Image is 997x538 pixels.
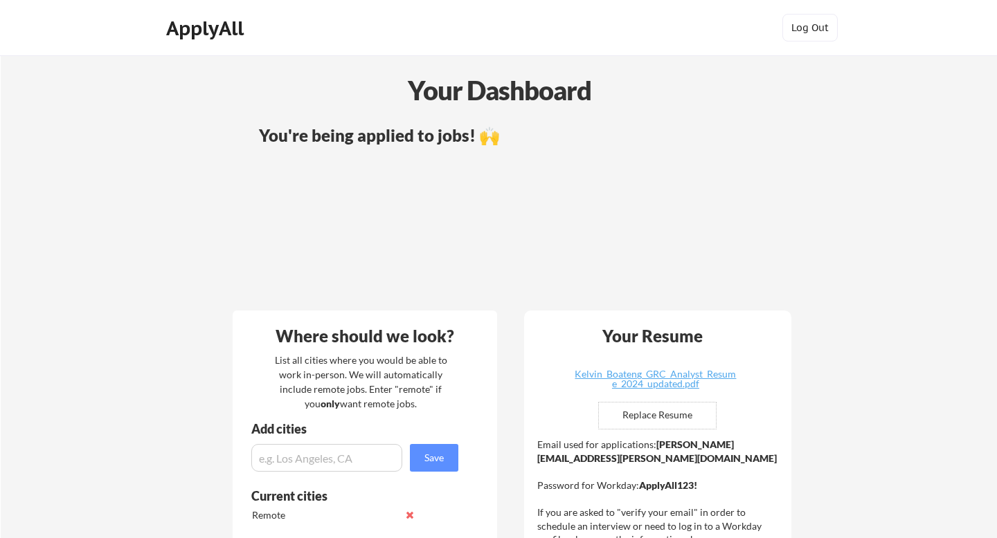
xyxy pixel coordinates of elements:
[321,398,340,409] strong: only
[251,423,462,435] div: Add cities
[573,369,738,389] div: Kelvin_Boateng_GRC_Analyst_Resume_2024_updated.pdf
[1,71,997,110] div: Your Dashboard
[236,328,494,344] div: Where should we look?
[410,444,458,472] button: Save
[584,328,721,344] div: Your Resume
[782,14,838,41] button: Log Out
[537,438,777,464] strong: [PERSON_NAME][EMAIL_ADDRESS][PERSON_NAME][DOMAIN_NAME]
[266,353,456,411] div: List all cities where you would be able to work in-person. We will automatically include remote j...
[166,17,248,40] div: ApplyAll
[573,369,738,391] a: Kelvin_Boateng_GRC_Analyst_Resume_2024_updated.pdf
[259,127,758,144] div: You're being applied to jobs! 🙌
[252,508,398,522] div: Remote
[251,444,402,472] input: e.g. Los Angeles, CA
[639,479,697,491] strong: ApplyAll123!
[251,490,443,502] div: Current cities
